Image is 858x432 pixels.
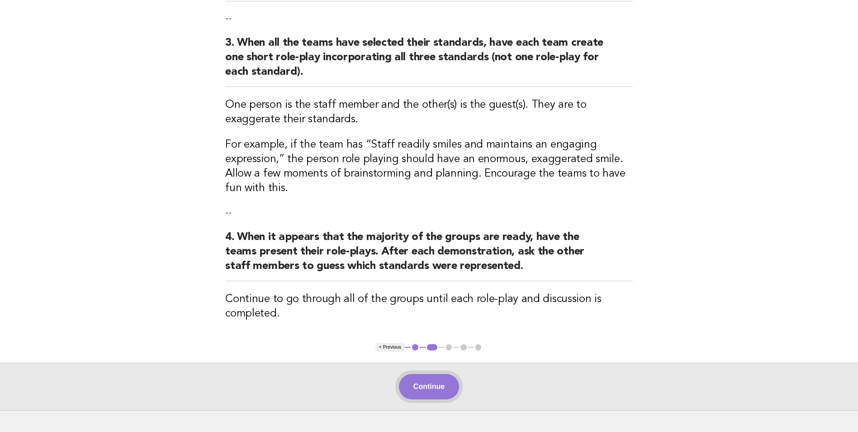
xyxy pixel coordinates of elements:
[225,98,633,127] h3: One person is the staff member and the other(s) is the guest(s). They are to exaggerate their sta...
[225,292,633,321] h3: Continue to go through all of the groups until each role-play and discussion is completed.
[225,230,633,281] h2: 4. When it appears that the majority of the groups are ready, have the teams present their role-p...
[375,343,405,352] button: < Previous
[399,374,459,399] button: Continue
[225,206,633,219] p: --
[225,12,633,25] p: --
[225,36,633,87] h2: 3. When all the teams have selected their standards, have each team create one short role-play in...
[225,138,633,196] h3: For example, if the team has “Staff readily smiles and maintains an engaging expression,” the per...
[426,343,439,352] button: 2
[411,343,420,352] button: 1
